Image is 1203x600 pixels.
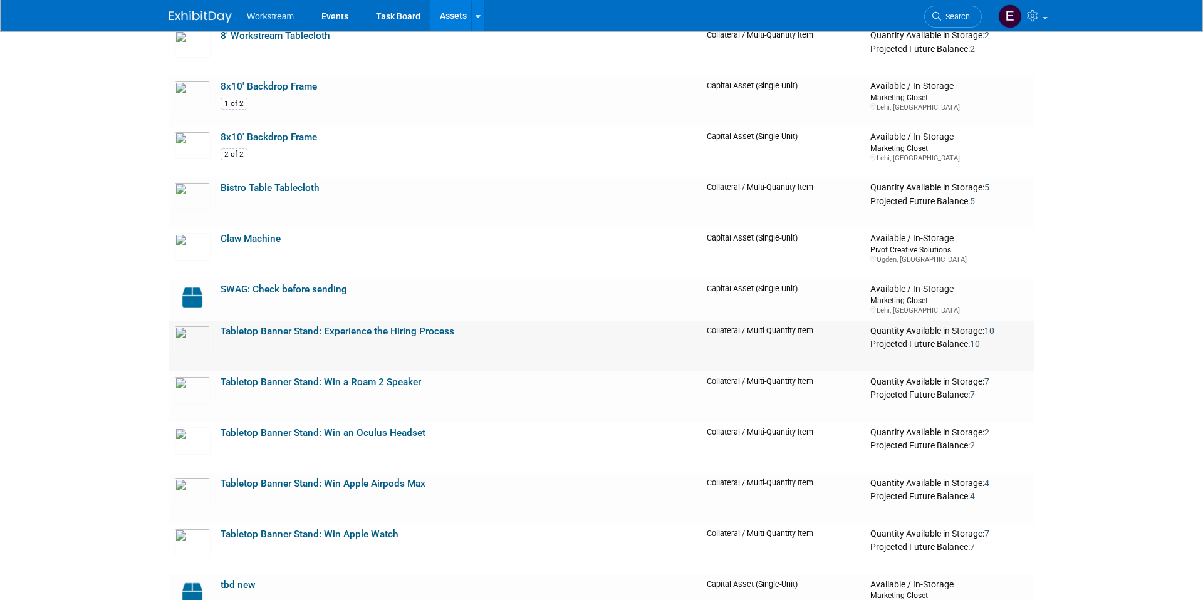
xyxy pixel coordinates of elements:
div: Available / In-Storage [870,579,1029,591]
img: ExhibitDay [169,11,232,23]
td: Capital Asset (Single-Unit) [702,76,865,127]
div: Projected Future Balance: [870,336,1029,350]
td: Collateral / Multi-Quantity Item [702,25,865,76]
a: SWAG: Check before sending [221,284,347,295]
div: Lehi, [GEOGRAPHIC_DATA] [870,103,1029,112]
div: Quantity Available in Storage: [870,376,1029,388]
div: Pivot Creative Solutions [870,244,1029,255]
td: Collateral / Multi-Quantity Item [702,321,865,371]
a: 8x10' Backdrop Frame [221,81,317,92]
div: 1 of 2 [221,98,247,110]
td: Collateral / Multi-Quantity Item [702,177,865,228]
img: Ellie Mirman [998,4,1022,28]
span: 10 [984,326,994,336]
span: 7 [984,529,989,539]
div: 2 of 2 [221,148,247,160]
td: Capital Asset (Single-Unit) [702,279,865,320]
a: Bistro Table Tablecloth [221,182,320,194]
a: tbd new [221,579,255,591]
span: 5 [984,182,989,192]
td: Collateral / Multi-Quantity Item [702,524,865,574]
a: Tabletop Banner Stand: Win a Roam 2 Speaker [221,376,421,388]
div: Available / In-Storage [870,81,1029,92]
span: 7 [970,390,975,400]
a: 8' Workstream Tablecloth [221,30,330,41]
a: Tabletop Banner Stand: Win Apple Airpods Max [221,478,425,489]
span: 5 [970,196,975,206]
div: Marketing Closet [870,295,1029,306]
div: Available / In-Storage [870,132,1029,143]
span: 2 [970,44,975,54]
span: 7 [984,376,989,386]
div: Quantity Available in Storage: [870,30,1029,41]
td: Collateral / Multi-Quantity Item [702,473,865,524]
td: Collateral / Multi-Quantity Item [702,422,865,473]
span: 7 [970,542,975,552]
div: Projected Future Balance: [870,489,1029,502]
a: Tabletop Banner Stand: Win an Oculus Headset [221,427,425,438]
img: Capital-Asset-Icon-2.png [174,284,211,311]
div: Available / In-Storage [870,284,1029,295]
span: Workstream [247,11,294,21]
div: Quantity Available in Storage: [870,326,1029,337]
span: 2 [970,440,975,450]
div: Quantity Available in Storage: [870,478,1029,489]
td: Capital Asset (Single-Unit) [702,228,865,279]
td: Capital Asset (Single-Unit) [702,127,865,177]
span: 4 [984,478,989,488]
span: 4 [970,491,975,501]
a: Tabletop Banner Stand: Experience the Hiring Process [221,326,454,337]
div: Projected Future Balance: [870,41,1029,55]
div: Available / In-Storage [870,233,1029,244]
div: Projected Future Balance: [870,387,1029,401]
div: Quantity Available in Storage: [870,182,1029,194]
div: Marketing Closet [870,92,1029,103]
div: Quantity Available in Storage: [870,427,1029,438]
div: Quantity Available in Storage: [870,529,1029,540]
span: 10 [970,339,980,349]
div: Projected Future Balance: [870,438,1029,452]
span: Search [941,12,970,21]
a: Tabletop Banner Stand: Win Apple Watch [221,529,398,540]
a: Claw Machine [221,233,281,244]
div: Marketing Closet [870,143,1029,153]
div: Lehi, [GEOGRAPHIC_DATA] [870,306,1029,315]
span: 2 [984,427,989,437]
span: 2 [984,30,989,40]
a: 8x10' Backdrop Frame [221,132,317,143]
div: Ogden, [GEOGRAPHIC_DATA] [870,255,1029,264]
div: Projected Future Balance: [870,194,1029,207]
a: Search [924,6,982,28]
div: Projected Future Balance: [870,539,1029,553]
div: Lehi, [GEOGRAPHIC_DATA] [870,153,1029,163]
td: Collateral / Multi-Quantity Item [702,371,865,422]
